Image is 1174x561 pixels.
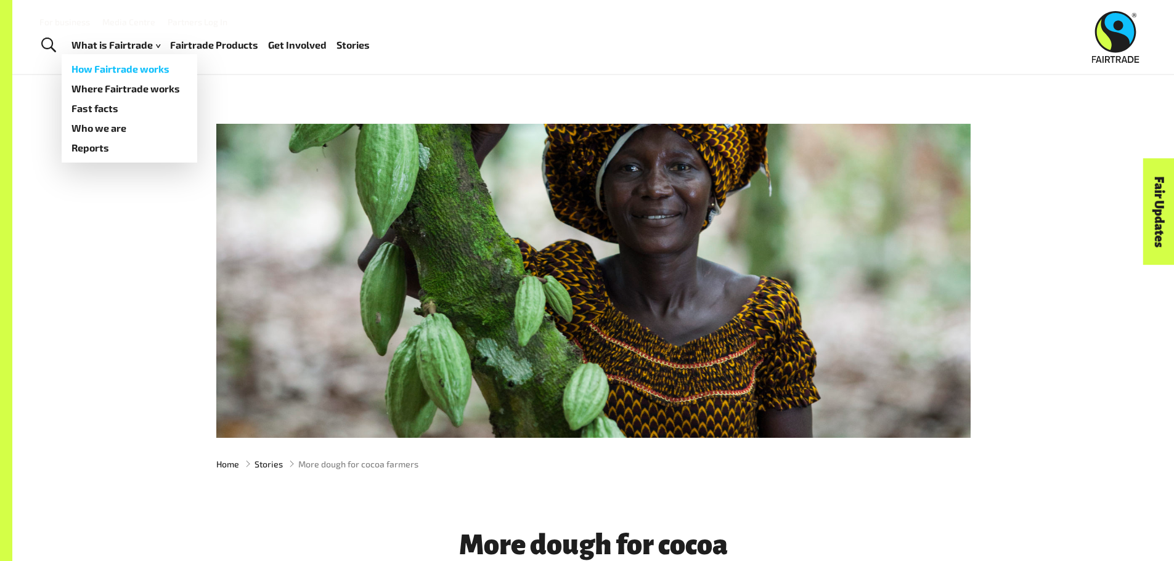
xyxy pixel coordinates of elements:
[1092,11,1139,63] img: Fairtrade Australia New Zealand logo
[62,99,197,118] a: Fast facts
[268,36,327,54] a: Get Involved
[62,118,197,138] a: Who we are
[102,17,155,27] a: Media Centre
[298,458,418,470] span: More dough for cocoa farmers
[62,79,197,99] a: Where Fairtrade works
[62,138,197,158] a: Reports
[62,59,197,79] a: How Fairtrade works
[33,30,63,61] a: Toggle Search
[39,17,90,27] a: For business
[216,458,239,470] a: Home
[170,36,258,54] a: Fairtrade Products
[71,36,160,54] a: What is Fairtrade
[336,36,370,54] a: Stories
[255,458,283,470] a: Stories
[168,17,227,27] a: Partners Log In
